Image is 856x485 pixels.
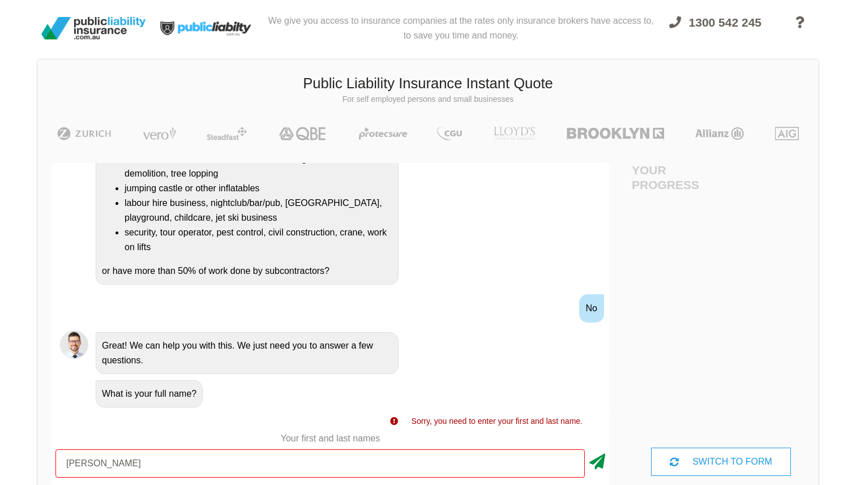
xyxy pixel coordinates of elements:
span: 1300 542 245 [689,16,761,29]
li: security, tour operator, pest control, civil construction, crane, work on lifts [125,225,392,255]
img: CGU | Public Liability Insurance [433,127,466,140]
a: 1300 542 245 [659,9,772,52]
img: Brooklyn | Public Liability Insurance [562,127,668,140]
li: jumping castle or other inflatables [125,181,392,196]
li: work on trains, watercraft, aircraft, scaffolding, asbestos removal, demolition, tree lopping [125,152,392,181]
img: LLOYD's | Public Liability Insurance [487,127,542,140]
img: Vero | Public Liability Insurance [138,127,181,140]
img: Steadfast | Public Liability Insurance [202,127,252,140]
img: Public Liability Insurance [37,12,150,44]
img: AIG | Public Liability Insurance [771,127,804,140]
input: Your first and last names [55,449,585,478]
span: Sorry, you need to enter your first and last name. [412,417,583,426]
div: SWITCH TO FORM [651,448,791,476]
img: Protecsure | Public Liability Insurance [354,127,412,140]
div: What is your full name? [96,380,203,407]
img: Allianz | Public Liability Insurance [690,127,750,140]
img: Chatbot | PLI [60,331,88,359]
div: No [579,294,604,323]
p: Your first and last names [51,432,610,445]
div: We give you access to insurance companies at the rates only insurance brokers have access to, to ... [263,5,659,52]
h4: Your Progress [632,163,721,191]
img: Public Liability Insurance Light [150,5,263,52]
div: Great! We can help you with this. We just need you to answer a few questions. [96,332,399,374]
p: For self employed persons and small businesses [46,94,810,105]
li: labour hire business, nightclub/bar/pub, [GEOGRAPHIC_DATA], playground, childcare, jet ski business [125,196,392,225]
img: QBE | Public Liability Insurance [272,127,333,140]
h3: Public Liability Insurance Instant Quote [46,74,810,94]
img: Zurich | Public Liability Insurance [52,127,116,140]
div: Do you undertake any work on or operate a business that is/has a: or have more than 50% of work d... [96,42,399,285]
